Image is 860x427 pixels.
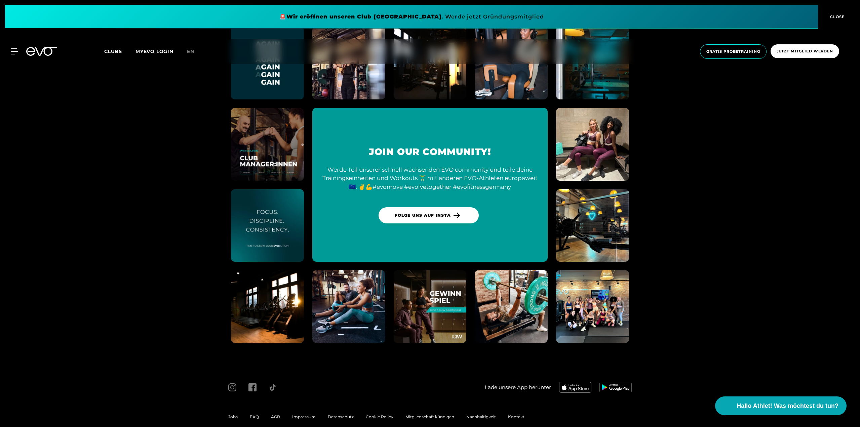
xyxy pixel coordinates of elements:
img: evofitness app [599,383,632,392]
span: Clubs [104,48,122,54]
a: Cookie Policy [366,414,393,419]
a: MYEVO LOGIN [135,48,173,54]
a: Clubs [104,48,135,54]
button: Hallo Athlet! Was möchtest du tun? [715,396,847,415]
img: evofitness instagram [475,270,548,343]
div: Werde Teil unserer schnell wachsenden EVO community und teile deine Trainingseinheiten und Workou... [320,166,540,191]
a: Jobs [228,414,238,419]
span: Lade unsere App herunter [485,384,551,391]
a: Mitgliedschaft kündigen [405,414,454,419]
a: Nachhaltigkeit [466,414,496,419]
span: Folge uns auf Insta [395,212,451,218]
a: Folge uns auf Insta [379,207,478,223]
a: en [187,48,202,55]
img: evofitness app [559,382,591,393]
img: evofitness instagram [556,108,629,181]
a: Datenschutz [328,414,354,419]
img: evofitness instagram [556,270,629,343]
span: CLOSE [828,14,845,20]
img: evofitness instagram [394,270,467,343]
a: AGB [271,414,280,419]
span: Jetzt Mitglied werden [777,48,833,54]
h3: Join our Community! [320,146,540,158]
img: evofitness instagram [231,108,304,181]
span: Gratis Probetraining [706,49,760,54]
img: evofitness instagram [312,270,385,343]
a: Jetzt Mitglied werden [769,44,841,59]
img: evofitness instagram [231,270,304,343]
a: Gratis Probetraining [698,44,769,59]
span: en [187,48,194,54]
img: evofitness instagram [231,189,304,262]
a: FAQ [250,414,259,419]
img: evofitness instagram [556,189,629,262]
span: Hallo Athlet! Was möchtest du tun? [737,401,838,411]
a: Impressum [292,414,316,419]
button: CLOSE [818,5,855,29]
a: Kontakt [508,414,524,419]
